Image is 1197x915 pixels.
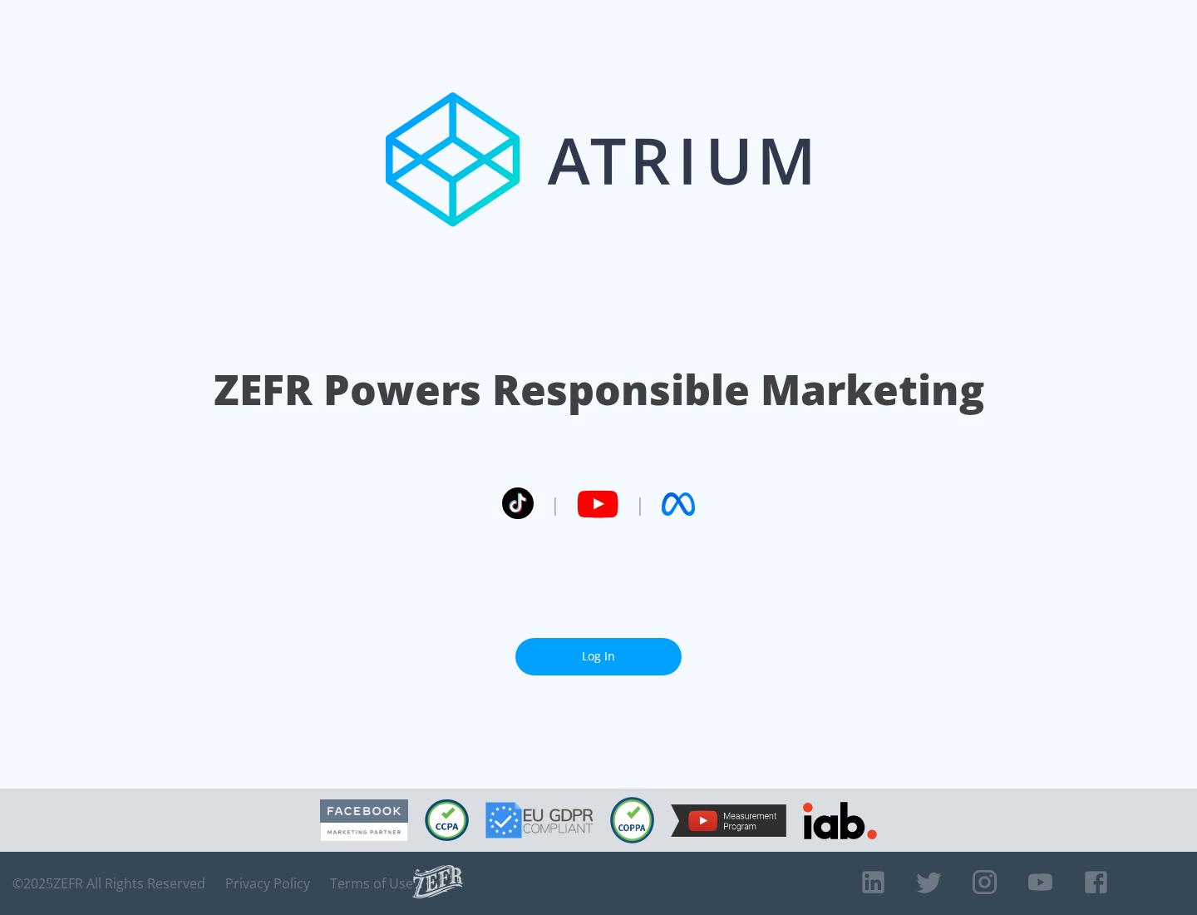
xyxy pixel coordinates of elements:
img: GDPR Compliant [485,802,594,838]
a: Terms of Use [330,875,413,892]
span: | [635,492,645,517]
h1: ZEFR Powers Responsible Marketing [214,361,984,418]
img: CCPA Compliant [425,799,469,841]
img: YouTube Measurement Program [671,804,786,837]
img: Facebook Marketing Partner [320,799,408,842]
span: © 2025 ZEFR All Rights Reserved [12,875,205,892]
img: IAB [803,802,877,839]
a: Privacy Policy [225,875,310,892]
span: | [550,492,560,517]
a: Log In [515,638,682,675]
img: COPPA Compliant [610,797,654,843]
